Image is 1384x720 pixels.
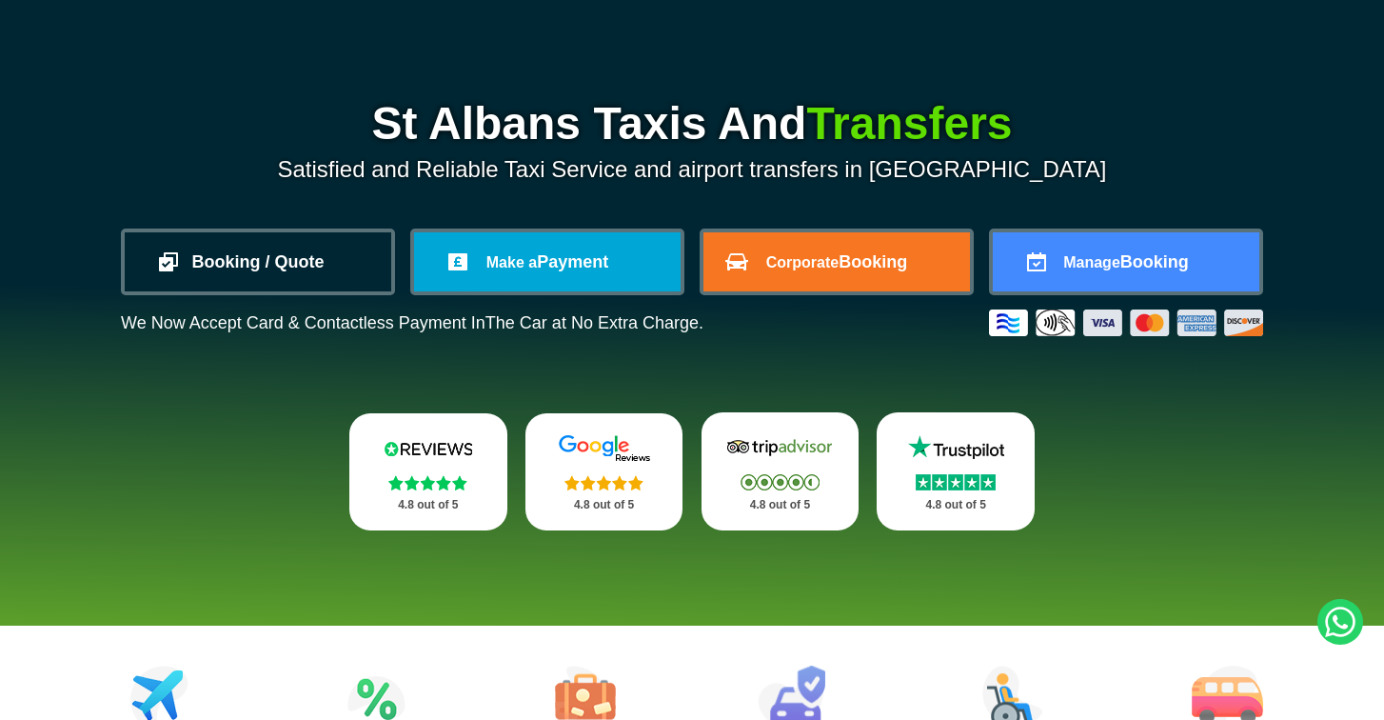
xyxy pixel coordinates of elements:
h1: St Albans Taxis And [121,101,1263,147]
a: Google Stars 4.8 out of 5 [525,413,683,530]
a: CorporateBooking [703,232,970,291]
a: Tripadvisor Stars 4.8 out of 5 [702,412,860,530]
img: Tripadvisor [722,433,837,462]
img: Stars [388,475,467,490]
span: Corporate [766,254,839,270]
img: Google [547,434,662,463]
a: ManageBooking [993,232,1259,291]
span: The Car at No Extra Charge. [485,313,703,332]
img: Reviews.io [371,434,485,463]
p: We Now Accept Card & Contactless Payment In [121,313,703,333]
p: 4.8 out of 5 [546,493,662,517]
p: 4.8 out of 5 [370,493,486,517]
img: Stars [741,474,820,490]
span: Make a [486,254,537,270]
p: Satisfied and Reliable Taxi Service and airport transfers in [GEOGRAPHIC_DATA] [121,156,1263,183]
a: Reviews.io Stars 4.8 out of 5 [349,413,507,530]
img: Stars [916,474,996,490]
a: Booking / Quote [125,232,391,291]
img: Trustpilot [899,433,1013,462]
img: Stars [564,475,643,490]
span: Transfers [806,98,1012,149]
a: Trustpilot Stars 4.8 out of 5 [877,412,1035,530]
p: 4.8 out of 5 [722,493,839,517]
img: Credit And Debit Cards [989,310,1263,336]
p: 4.8 out of 5 [898,493,1014,517]
span: Manage [1063,254,1120,270]
a: Make aPayment [414,232,681,291]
